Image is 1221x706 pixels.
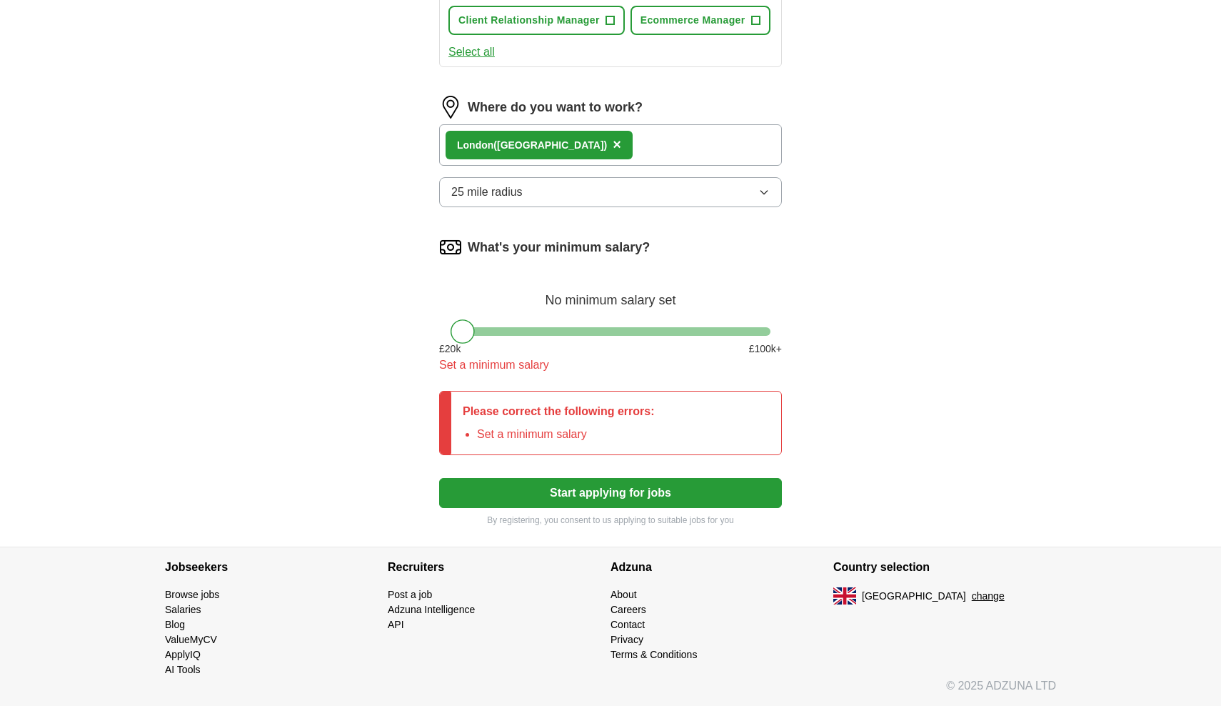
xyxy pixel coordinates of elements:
[165,649,201,660] a: ApplyIQ
[448,6,625,35] button: Client Relationship Manager
[439,357,782,374] div: Set a minimum salary
[439,342,461,357] span: £ 20 k
[165,619,185,630] a: Blog
[439,478,782,508] button: Start applying for jobs
[833,587,856,605] img: UK flag
[451,184,523,201] span: 25 mile radius
[458,13,600,28] span: Client Relationship Manager
[457,139,476,151] strong: Lon
[610,649,697,660] a: Terms & Conditions
[613,136,621,152] span: ×
[448,44,495,61] button: Select all
[833,547,1056,587] h4: Country selection
[610,604,646,615] a: Careers
[165,634,217,645] a: ValueMyCV
[388,604,475,615] a: Adzuna Intelligence
[165,589,219,600] a: Browse jobs
[463,403,655,420] p: Please correct the following errors:
[610,619,645,630] a: Contact
[468,98,643,117] label: Where do you want to work?
[439,276,782,310] div: No minimum salary set
[388,619,404,630] a: API
[165,604,201,615] a: Salaries
[439,96,462,119] img: location.png
[154,677,1067,706] div: © 2025 ADZUNA LTD
[439,177,782,207] button: 25 mile radius
[630,6,770,35] button: Ecommerce Manager
[610,589,637,600] a: About
[439,514,782,527] p: By registering, you consent to us applying to suitable jobs for you
[457,138,607,153] div: don
[477,426,655,443] li: Set a minimum salary
[972,589,1005,604] button: change
[493,139,607,151] span: ([GEOGRAPHIC_DATA])
[439,236,462,259] img: salary.png
[862,589,966,604] span: [GEOGRAPHIC_DATA]
[640,13,745,28] span: Ecommerce Manager
[165,664,201,675] a: AI Tools
[388,589,432,600] a: Post a job
[613,134,621,156] button: ×
[468,238,650,257] label: What's your minimum salary?
[610,634,643,645] a: Privacy
[749,342,782,357] span: £ 100 k+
